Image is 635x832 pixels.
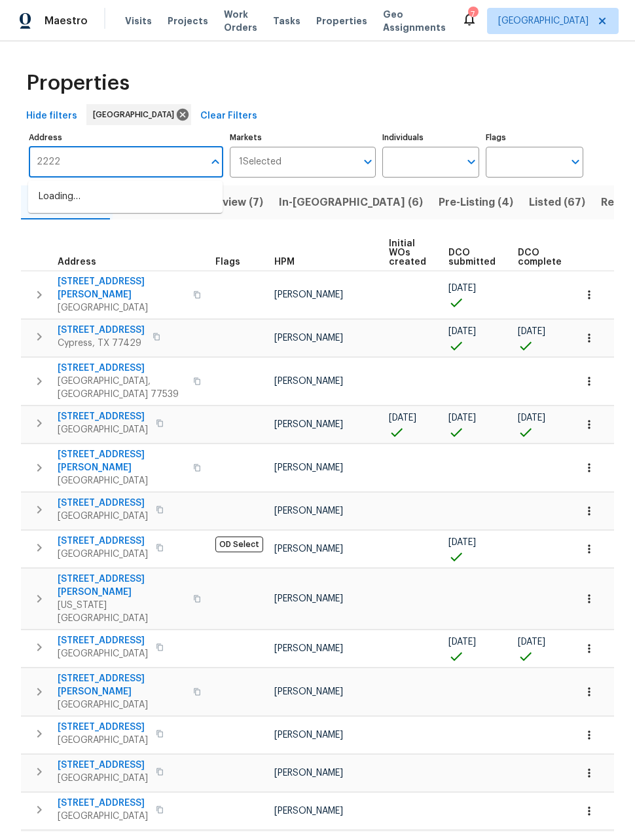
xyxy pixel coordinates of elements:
[58,721,148,734] span: [STREET_ADDRESS]
[274,730,343,740] span: [PERSON_NAME]
[58,734,148,747] span: [GEOGRAPHIC_DATA]
[389,413,416,423] span: [DATE]
[58,535,148,548] span: [STREET_ADDRESS]
[215,257,240,267] span: Flags
[274,290,343,299] span: [PERSON_NAME]
[382,134,480,142] label: Individuals
[274,333,343,343] span: [PERSON_NAME]
[168,14,208,28] span: Projects
[29,147,204,178] input: Search ...
[58,797,148,810] span: [STREET_ADDRESS]
[273,16,300,26] span: Tasks
[28,181,223,213] div: Loading…
[58,448,185,474] span: [STREET_ADDRESS][PERSON_NAME]
[383,8,446,34] span: Geo Assignments
[58,647,148,660] span: [GEOGRAPHIC_DATA]
[58,698,185,711] span: [GEOGRAPHIC_DATA]
[58,759,148,772] span: [STREET_ADDRESS]
[198,193,263,212] span: In-review (7)
[274,506,343,516] span: [PERSON_NAME]
[518,413,545,423] span: [DATE]
[58,672,185,698] span: [STREET_ADDRESS][PERSON_NAME]
[274,544,343,554] span: [PERSON_NAME]
[58,410,148,423] span: [STREET_ADDRESS]
[58,301,185,314] span: [GEOGRAPHIC_DATA]
[448,413,476,423] span: [DATE]
[518,248,562,267] span: DCO complete
[462,153,481,171] button: Open
[200,108,257,124] span: Clear Filters
[58,599,185,625] span: [US_STATE][GEOGRAPHIC_DATA]
[274,594,343,603] span: [PERSON_NAME]
[58,423,148,436] span: [GEOGRAPHIC_DATA]
[58,324,145,337] span: [STREET_ADDRESS]
[448,327,476,336] span: [DATE]
[274,644,343,653] span: [PERSON_NAME]
[86,104,191,125] div: [GEOGRAPHIC_DATA]
[274,377,343,386] span: [PERSON_NAME]
[58,510,148,523] span: [GEOGRAPHIC_DATA]
[439,193,513,212] span: Pre-Listing (4)
[224,8,257,34] span: Work Orders
[58,337,145,350] span: Cypress, TX 77429
[566,153,585,171] button: Open
[58,257,96,267] span: Address
[58,375,185,401] span: [GEOGRAPHIC_DATA], [GEOGRAPHIC_DATA] 77539
[518,637,545,647] span: [DATE]
[239,157,281,168] span: 1 Selected
[58,810,148,823] span: [GEOGRAPHIC_DATA]
[58,772,148,785] span: [GEOGRAPHIC_DATA]
[448,637,476,647] span: [DATE]
[215,537,263,552] span: OD Select
[279,193,423,212] span: In-[GEOGRAPHIC_DATA] (6)
[58,573,185,599] span: [STREET_ADDRESS][PERSON_NAME]
[274,687,343,696] span: [PERSON_NAME]
[359,153,377,171] button: Open
[58,634,148,647] span: [STREET_ADDRESS]
[274,420,343,429] span: [PERSON_NAME]
[486,134,583,142] label: Flags
[58,497,148,510] span: [STREET_ADDRESS]
[21,104,82,128] button: Hide filters
[274,257,295,267] span: HPM
[230,134,376,142] label: Markets
[498,14,589,28] span: [GEOGRAPHIC_DATA]
[468,8,477,21] div: 7
[448,248,496,267] span: DCO submitted
[58,548,148,561] span: [GEOGRAPHIC_DATA]
[448,284,476,293] span: [DATE]
[316,14,367,28] span: Properties
[29,134,223,142] label: Address
[195,104,263,128] button: Clear Filters
[125,14,152,28] span: Visits
[26,108,77,124] span: Hide filters
[58,275,185,301] span: [STREET_ADDRESS][PERSON_NAME]
[206,153,225,171] button: Close
[58,362,185,375] span: [STREET_ADDRESS]
[93,108,179,121] span: [GEOGRAPHIC_DATA]
[58,474,185,487] span: [GEOGRAPHIC_DATA]
[274,768,343,778] span: [PERSON_NAME]
[274,806,343,816] span: [PERSON_NAME]
[45,14,88,28] span: Maestro
[529,193,585,212] span: Listed (67)
[448,538,476,547] span: [DATE]
[26,77,130,90] span: Properties
[518,327,545,336] span: [DATE]
[274,463,343,472] span: [PERSON_NAME]
[389,239,426,267] span: Initial WOs created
